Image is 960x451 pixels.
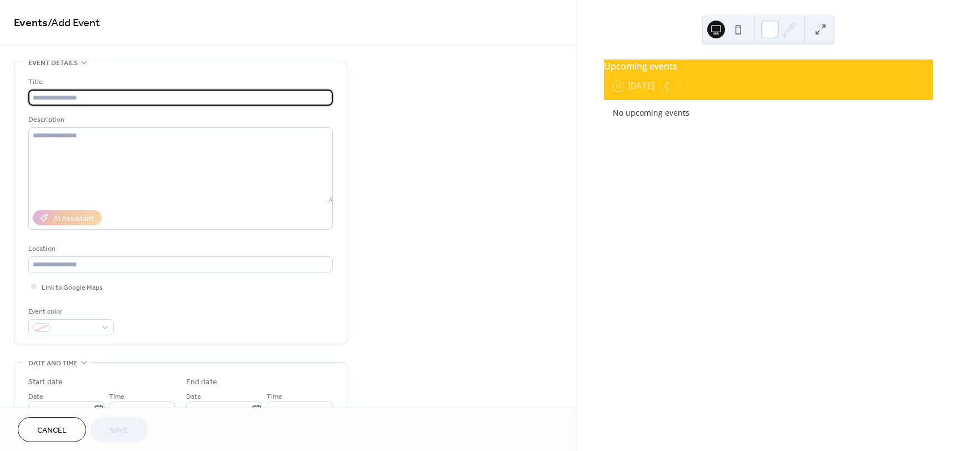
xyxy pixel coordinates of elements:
[604,60,933,73] div: Upcoming events
[28,57,78,69] span: Event details
[186,376,217,388] div: End date
[42,282,103,294] span: Link to Google Maps
[186,391,201,403] span: Date
[28,376,63,388] div: Start date
[28,76,331,88] div: Title
[37,425,67,437] span: Cancel
[613,107,924,118] div: No upcoming events
[28,391,43,403] span: Date
[18,417,86,442] button: Cancel
[28,358,78,369] span: Date and time
[48,12,100,34] span: / Add Event
[14,12,48,34] a: Events
[28,243,331,255] div: Location
[267,391,282,403] span: Time
[28,306,112,318] div: Event color
[109,391,124,403] span: Time
[28,114,331,126] div: Description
